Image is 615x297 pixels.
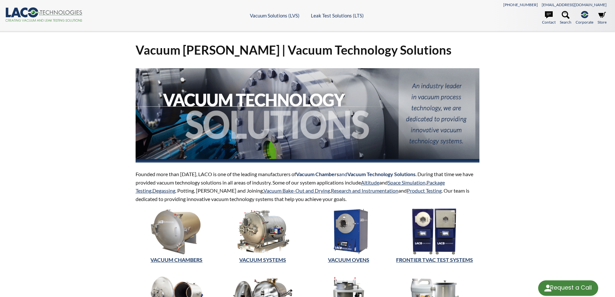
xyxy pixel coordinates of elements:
[308,208,390,255] img: Vacuum Ovens
[598,11,607,25] a: Store
[136,208,218,255] img: Vacuum Chambers
[538,280,598,296] div: Request a Call
[221,208,303,255] img: Vacuum Systems
[542,2,607,7] a: [EMAIL_ADDRESS][DOMAIN_NAME]
[396,257,473,263] a: FRONTIER TVAC TEST SYSTEMS
[407,187,442,194] a: Product Testing
[503,2,538,7] a: [PHONE_NUMBER]
[239,257,286,263] a: VACUUM SYSTEMS
[361,179,379,186] a: Altitude
[296,171,415,177] span: and
[311,13,364,18] a: Leak Test Solutions (LTS)
[542,11,556,25] a: Contact
[347,171,415,177] strong: Vacuum Technology Solutions
[560,11,571,25] a: Search
[576,19,593,25] span: Corporate
[250,13,300,18] a: Vacuum Solutions (LVS)
[394,208,476,255] img: TVAC Test Systems
[136,68,480,163] img: Vacuum Technology Solutions Header
[543,283,553,293] img: round button
[331,187,398,194] a: Research and Instrumentation
[150,257,202,263] a: Vacuum Chambers
[263,187,330,194] a: Vacuum Bake-Out and Drying
[136,170,480,203] p: Founded more than [DATE], LACO is one of the leading manufacturers of . During that time we have ...
[152,187,175,194] a: Degassing
[296,171,339,177] strong: Vacuum Chambers
[388,179,425,186] a: Space Simulation
[550,280,592,295] div: Request a Call
[136,42,480,58] h1: Vacuum [PERSON_NAME] | Vacuum Technology Solutions
[328,257,369,263] a: Vacuum Ovens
